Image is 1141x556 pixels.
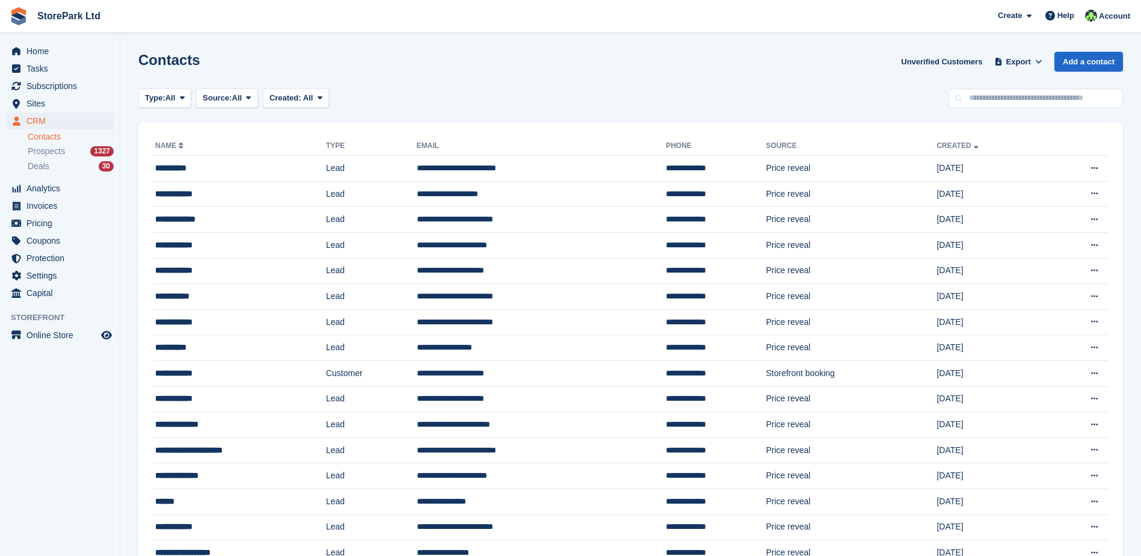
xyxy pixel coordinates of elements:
[6,113,114,129] a: menu
[26,78,99,94] span: Subscriptions
[6,43,114,60] a: menu
[326,386,417,412] td: Lead
[936,514,1046,540] td: [DATE]
[766,360,936,386] td: Storefront booking
[896,52,987,72] a: Unverified Customers
[6,180,114,197] a: menu
[326,137,417,156] th: Type
[992,52,1045,72] button: Export
[766,335,936,361] td: Price reveal
[326,232,417,258] td: Lead
[90,146,114,156] div: 1327
[936,335,1046,361] td: [DATE]
[766,156,936,182] td: Price reveal
[6,215,114,232] a: menu
[26,327,99,344] span: Online Store
[26,232,99,249] span: Coupons
[998,10,1022,22] span: Create
[1085,10,1097,22] img: Ryan Mulcahy
[326,309,417,335] td: Lead
[6,267,114,284] a: menu
[6,60,114,77] a: menu
[936,309,1046,335] td: [DATE]
[26,197,99,214] span: Invoices
[6,250,114,267] a: menu
[6,95,114,112] a: menu
[766,489,936,514] td: Price reveal
[936,386,1046,412] td: [DATE]
[28,161,49,172] span: Deals
[766,232,936,258] td: Price reveal
[936,463,1046,489] td: [DATE]
[6,285,114,301] a: menu
[417,137,666,156] th: Email
[766,386,936,412] td: Price reveal
[326,412,417,438] td: Lead
[1006,56,1031,68] span: Export
[326,514,417,540] td: Lead
[326,463,417,489] td: Lead
[936,181,1046,207] td: [DATE]
[165,92,176,104] span: All
[26,60,99,77] span: Tasks
[99,161,114,171] div: 30
[32,6,105,26] a: StorePark Ltd
[203,92,232,104] span: Source:
[26,95,99,112] span: Sites
[26,43,99,60] span: Home
[766,207,936,233] td: Price reveal
[6,232,114,249] a: menu
[1054,52,1123,72] a: Add a contact
[766,284,936,310] td: Price reveal
[766,258,936,284] td: Price reveal
[269,93,301,102] span: Created:
[936,232,1046,258] td: [DATE]
[766,137,936,156] th: Source
[766,309,936,335] td: Price reveal
[26,250,99,267] span: Protection
[936,437,1046,463] td: [DATE]
[11,312,120,324] span: Storefront
[26,285,99,301] span: Capital
[28,146,65,157] span: Prospects
[28,160,114,173] a: Deals 30
[326,207,417,233] td: Lead
[936,258,1046,284] td: [DATE]
[1099,10,1130,22] span: Account
[326,181,417,207] td: Lead
[326,156,417,182] td: Lead
[936,360,1046,386] td: [DATE]
[99,328,114,342] a: Preview store
[766,412,936,438] td: Price reveal
[196,88,258,108] button: Source: All
[936,412,1046,438] td: [DATE]
[6,327,114,344] a: menu
[326,437,417,463] td: Lead
[138,52,200,68] h1: Contacts
[326,258,417,284] td: Lead
[766,437,936,463] td: Price reveal
[326,360,417,386] td: Customer
[936,156,1046,182] td: [DATE]
[145,92,165,104] span: Type:
[26,113,99,129] span: CRM
[263,88,329,108] button: Created: All
[6,78,114,94] a: menu
[10,7,28,25] img: stora-icon-8386f47178a22dfd0bd8f6a31ec36ba5ce8667c1dd55bd0f319d3a0aa187defe.svg
[232,92,242,104] span: All
[6,197,114,214] a: menu
[936,284,1046,310] td: [DATE]
[936,489,1046,514] td: [DATE]
[936,141,980,150] a: Created
[303,93,313,102] span: All
[326,489,417,514] td: Lead
[26,267,99,284] span: Settings
[28,145,114,158] a: Prospects 1327
[326,335,417,361] td: Lead
[766,181,936,207] td: Price reveal
[766,463,936,489] td: Price reveal
[155,141,186,150] a: Name
[26,180,99,197] span: Analytics
[326,284,417,310] td: Lead
[138,88,191,108] button: Type: All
